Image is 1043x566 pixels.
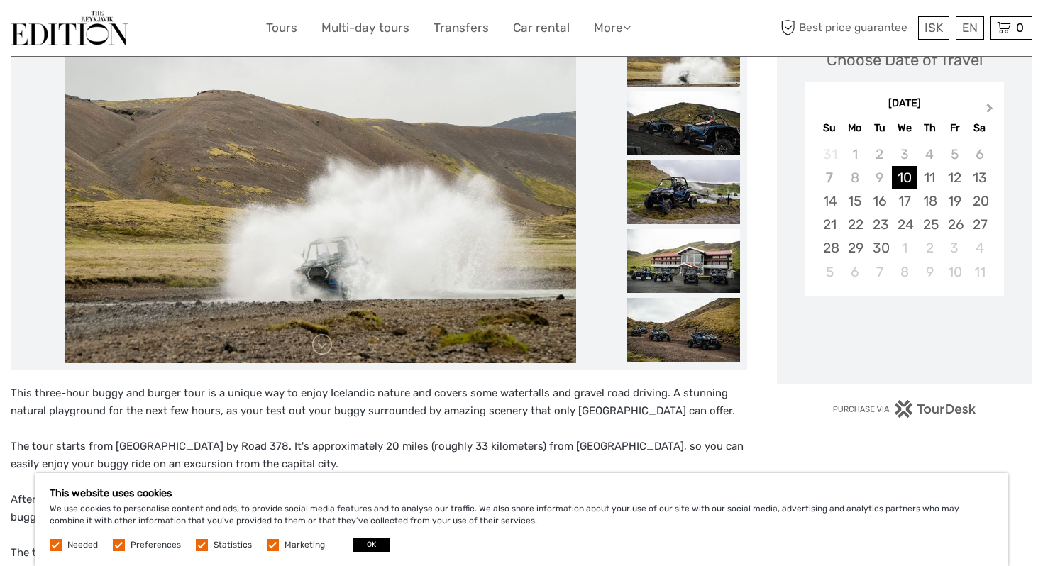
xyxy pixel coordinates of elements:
div: Not available Friday, September 5th, 2025 [942,143,967,166]
span: Best price guarantee [777,16,915,40]
div: Loading... [900,333,910,343]
div: Choose Tuesday, October 7th, 2025 [867,260,892,284]
h5: This website uses cookies [50,487,993,499]
a: Transfers [434,18,489,38]
div: We use cookies to personalise content and ads, to provide social media features and to analyse ou... [35,473,1008,566]
div: Not available Wednesday, September 3rd, 2025 [892,143,917,166]
div: Choose Tuesday, September 16th, 2025 [867,189,892,213]
div: Choose Wednesday, October 8th, 2025 [892,260,917,284]
div: Not available Sunday, September 7th, 2025 [817,166,842,189]
p: After a short briefing where your guide will take you through safety procedures, we dress up in a... [11,491,747,527]
div: Not available Sunday, August 31st, 2025 [817,143,842,166]
div: [DATE] [805,96,1004,111]
div: Choose Friday, October 10th, 2025 [942,260,967,284]
div: Not available Tuesday, September 9th, 2025 [867,166,892,189]
div: Choose Monday, September 22nd, 2025 [842,213,867,236]
button: OK [353,538,390,552]
div: Not available Thursday, September 4th, 2025 [917,143,942,166]
div: Choose Monday, September 15th, 2025 [842,189,867,213]
div: Choose Wednesday, September 17th, 2025 [892,189,917,213]
div: Not available Monday, September 8th, 2025 [842,166,867,189]
div: Choose Wednesday, October 1st, 2025 [892,236,917,260]
img: PurchaseViaTourDesk.png [832,400,976,418]
div: Not available Monday, September 1st, 2025 [842,143,867,166]
div: Choose Monday, October 6th, 2025 [842,260,867,284]
img: 70d3c7c736454f199d064eda27e01d3f_slider_thumbnail.jpeg [627,229,740,293]
div: Choose Saturday, October 4th, 2025 [967,236,992,260]
a: Car rental [513,18,570,38]
div: Choose Thursday, October 9th, 2025 [917,260,942,284]
div: Choose Thursday, September 18th, 2025 [917,189,942,213]
a: Tours [266,18,297,38]
div: Choose Saturday, September 27th, 2025 [967,213,992,236]
label: Needed [67,539,98,551]
p: The tour starts from [GEOGRAPHIC_DATA] by Road 378. It's approximately 20 miles (roughly 33 kilom... [11,438,747,474]
a: More [594,18,631,38]
div: Choose Friday, October 3rd, 2025 [942,236,967,260]
div: Choose Tuesday, September 23rd, 2025 [867,213,892,236]
div: Choose Date of Travel [827,49,983,71]
div: Choose Saturday, September 13th, 2025 [967,166,992,189]
div: Not available Saturday, September 6th, 2025 [967,143,992,166]
div: Th [917,118,942,138]
div: Mo [842,118,867,138]
div: Choose Monday, September 29th, 2025 [842,236,867,260]
a: Multi-day tours [321,18,409,38]
div: Choose Saturday, October 11th, 2025 [967,260,992,284]
div: Choose Wednesday, September 10th, 2025 [892,166,917,189]
div: Choose Sunday, September 14th, 2025 [817,189,842,213]
div: Choose Sunday, September 21st, 2025 [817,213,842,236]
div: Su [817,118,842,138]
span: ISK [925,21,943,35]
img: c248376c8e2b46ed8d236f8ed45075b7_slider_thumbnail.jpeg [627,298,740,362]
div: Choose Tuesday, September 30th, 2025 [867,236,892,260]
p: This three-hour buggy and burger tour is a unique way to enjoy Icelandic nature and covers some w... [11,384,747,421]
div: Tu [867,118,892,138]
div: Choose Sunday, October 5th, 2025 [817,260,842,284]
label: Preferences [131,539,181,551]
div: Not available Tuesday, September 2nd, 2025 [867,143,892,166]
div: Choose Wednesday, September 24th, 2025 [892,213,917,236]
div: Choose Friday, September 19th, 2025 [942,189,967,213]
img: 98994279e421494bbbfed3a51fea9583_main_slider.jpeg [65,23,576,363]
div: EN [956,16,984,40]
div: Choose Thursday, September 11th, 2025 [917,166,942,189]
button: Next Month [980,100,1003,123]
img: The Reykjavík Edition [11,11,128,45]
div: We [892,118,917,138]
p: We're away right now. Please check back later! [20,25,160,36]
div: Choose Saturday, September 20th, 2025 [967,189,992,213]
label: Statistics [214,539,252,551]
p: The top of the tour is when we walk down to [GEOGRAPHIC_DATA] natural baths and dip in! [11,544,747,562]
div: Sa [967,118,992,138]
img: 2e6b0889b31046109e422c2e94f9bf98_slider_thumbnail.jpeg [627,91,740,155]
div: Choose Friday, September 26th, 2025 [942,213,967,236]
div: Choose Sunday, September 28th, 2025 [817,236,842,260]
button: Open LiveChat chat widget [163,22,180,39]
div: Choose Thursday, October 2nd, 2025 [917,236,942,260]
img: ac3ccb2c0039426a82a4df988a5b5e93_slider_thumbnail.jpeg [627,160,740,224]
span: 0 [1014,21,1026,35]
div: Choose Friday, September 12th, 2025 [942,166,967,189]
div: Fr [942,118,967,138]
div: month 2025-09 [810,143,999,284]
div: Choose Thursday, September 25th, 2025 [917,213,942,236]
label: Marketing [285,539,325,551]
